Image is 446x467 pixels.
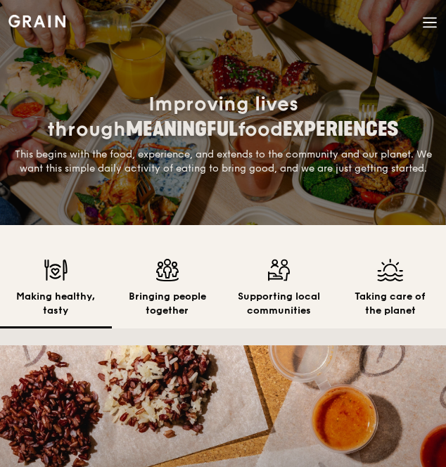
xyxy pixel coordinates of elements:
[123,259,212,281] img: Bringing people together
[11,290,101,318] h2: Making healthy, tasty
[346,259,435,281] img: Taking care of the planet
[47,92,399,141] span: Improving lives through food
[11,259,101,281] img: Making healthy, tasty
[8,15,65,27] img: Grain
[123,290,212,318] h2: Bringing people together
[234,259,324,281] img: Supporting local communities
[126,117,238,141] span: MEANINGFUL
[283,117,399,141] span: EXPERIENCES
[234,290,324,318] h2: Supporting local communities
[15,148,432,174] span: This begins with the food, experience, and extends to the community and our planet. We want this ...
[346,290,435,318] h2: Taking care of the planet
